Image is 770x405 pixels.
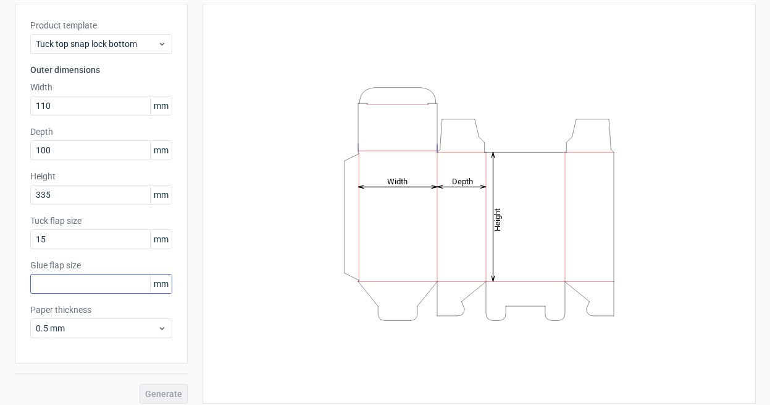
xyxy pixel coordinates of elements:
[30,259,172,271] label: Glue flap size
[36,38,157,50] span: Tuck top snap lock bottom
[30,170,172,182] label: Height
[30,81,172,93] label: Width
[30,215,172,227] label: Tuck flap size
[150,185,172,204] span: mm
[30,19,172,32] label: Product template
[452,176,473,185] tspan: Depth
[30,64,172,76] h3: Outer dimensions
[150,230,172,249] span: mm
[30,126,172,138] label: Depth
[30,304,172,316] label: Paper thickness
[36,322,157,335] span: 0.5 mm
[150,141,172,160] span: mm
[387,176,407,185] tspan: Width
[150,275,172,293] span: mm
[493,208,502,231] tspan: Height
[150,96,172,115] span: mm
